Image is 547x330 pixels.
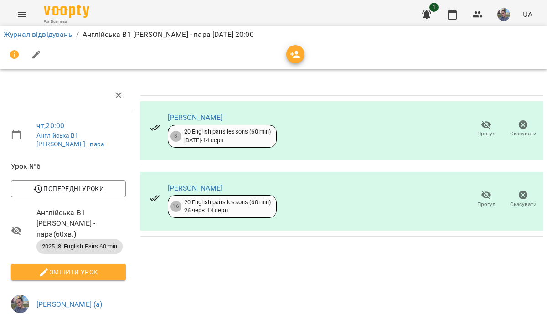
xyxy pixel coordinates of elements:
[477,130,495,138] span: Прогул
[44,5,89,18] img: Voopty Logo
[519,6,536,23] button: UA
[170,131,181,142] div: 8
[11,180,126,197] button: Попередні уроки
[18,183,119,194] span: Попередні уроки
[11,295,29,313] img: 12e81ef5014e817b1a9089eb975a08d3.jpeg
[36,300,103,309] a: [PERSON_NAME] (а)
[168,113,223,122] a: [PERSON_NAME]
[170,201,181,212] div: 16
[497,8,510,21] img: 12e81ef5014e817b1a9089eb975a08d3.jpeg
[429,3,439,12] span: 1
[83,29,254,40] p: Англійська В1 [PERSON_NAME] - пара [DATE] 20:00
[468,186,505,212] button: Прогул
[510,201,537,208] span: Скасувати
[11,161,126,172] span: Урок №6
[36,121,64,130] a: чт , 20:00
[510,130,537,138] span: Скасувати
[4,29,543,40] nav: breadcrumb
[44,19,89,25] span: For Business
[11,4,33,26] button: Menu
[505,116,542,142] button: Скасувати
[168,184,223,192] a: [PERSON_NAME]
[184,128,271,144] div: 20 English pairs lessons (60 min) [DATE] - 14 серп
[36,207,126,240] span: Англійська В1 [PERSON_NAME] - пара ( 60 хв. )
[18,267,119,278] span: Змінити урок
[11,264,126,280] button: Змінити урок
[523,10,532,19] span: UA
[184,198,271,215] div: 20 English pairs lessons (60 min) 26 черв - 14 серп
[4,30,72,39] a: Журнал відвідувань
[468,116,505,142] button: Прогул
[36,132,104,148] a: Англійська В1 [PERSON_NAME] - пара
[505,186,542,212] button: Скасувати
[36,242,123,251] span: 2025 [8] English Pairs 60 min
[477,201,495,208] span: Прогул
[76,29,79,40] li: /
